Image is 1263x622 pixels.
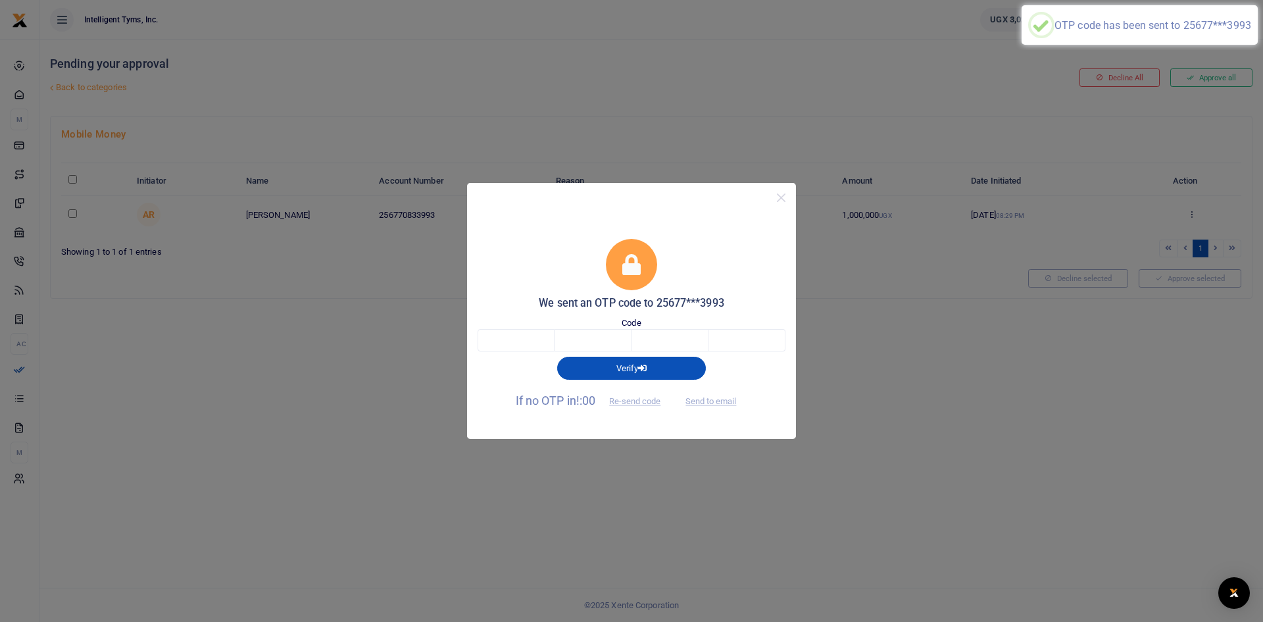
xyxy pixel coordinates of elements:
[1054,19,1251,32] div: OTP code has been sent to 25677***3993
[622,317,641,330] label: Code
[772,188,791,207] button: Close
[516,394,672,407] span: If no OTP in
[557,357,706,379] button: Verify
[478,297,785,310] h5: We sent an OTP code to 25677***3993
[1218,577,1250,609] div: Open Intercom Messenger
[576,394,595,407] span: !:00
